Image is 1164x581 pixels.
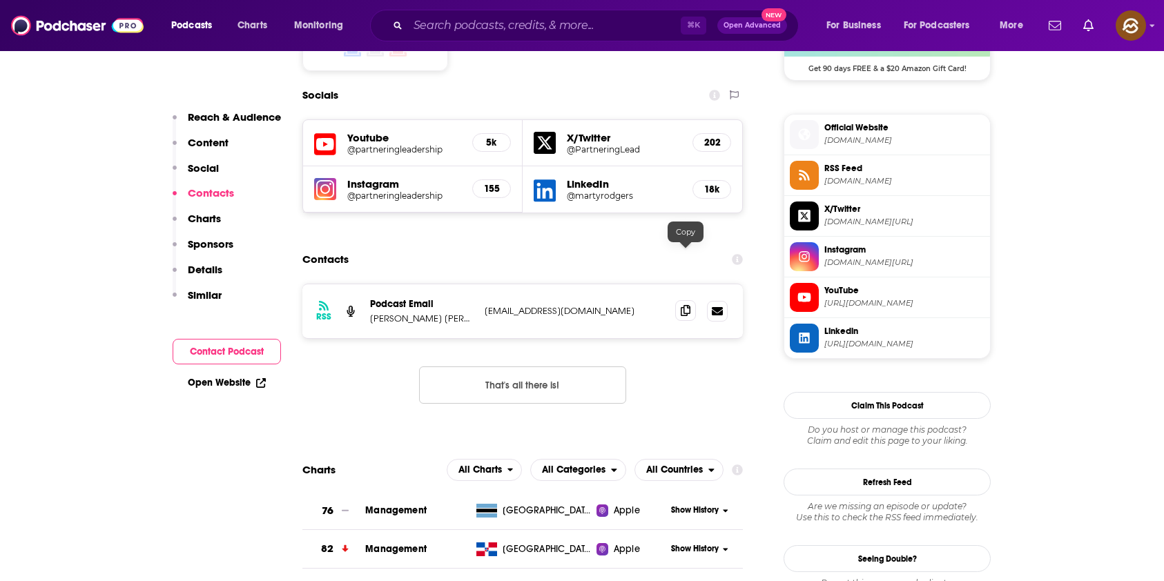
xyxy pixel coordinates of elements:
[188,288,222,302] p: Similar
[1116,10,1146,41] img: User Profile
[173,263,222,288] button: Details
[671,504,719,516] span: Show History
[302,530,365,568] a: 82
[904,16,970,35] span: For Podcasters
[188,237,233,250] p: Sponsors
[542,465,605,475] span: All Categories
[614,504,640,518] span: Apple
[790,242,984,271] a: Instagram[DOMAIN_NAME][URL]
[365,543,427,555] a: Management
[667,504,733,516] button: Show History
[784,424,991,435] span: Do you host or manage this podcast?
[824,325,984,337] span: Linkedin
[347,177,461,190] h5: Instagram
[471,542,597,556] a: [GEOGRAPHIC_DATA]
[447,459,523,481] button: open menu
[419,366,626,404] button: Nothing here.
[471,504,597,518] a: [GEOGRAPHIC_DATA]
[784,469,991,495] button: Refresh Feed
[447,459,523,481] h2: Platforms
[790,120,984,149] a: Official Website[DOMAIN_NAME]
[784,501,991,523] div: Are we missing an episode or update? Use this to check the RSS feed immediately.
[302,463,336,476] h2: Charts
[895,14,990,37] button: open menu
[316,311,331,322] h3: RSS
[724,22,781,29] span: Open Advanced
[826,16,881,35] span: For Business
[704,184,719,195] h5: 18k
[370,298,474,310] p: Podcast Email
[484,183,499,195] h5: 155
[668,221,704,242] div: Copy
[458,465,502,475] span: All Charts
[302,82,338,108] h2: Socials
[824,284,984,297] span: YouTube
[790,201,984,230] a: X/Twitter[DOMAIN_NAME][URL]
[762,8,786,21] span: New
[824,339,984,349] span: https://www.linkedin.com/in/martyrodgers
[1000,16,1023,35] span: More
[817,14,898,37] button: open menu
[229,14,275,37] a: Charts
[784,15,990,72] a: Buzzsprout Deal: Get 90 days FREE & a $20 Amazon Gift Card!
[634,459,724,481] button: open menu
[314,178,336,200] img: iconImage
[824,135,984,146] span: partneringleadership.com
[383,10,812,41] div: Search podcasts, credits, & more...
[667,543,733,555] button: Show History
[614,542,640,556] span: Apple
[162,14,230,37] button: open menu
[171,16,212,35] span: Podcasts
[824,298,984,308] span: https://www.youtube.com/@partneringleadership
[294,16,343,35] span: Monitoring
[485,305,664,317] p: [EMAIL_ADDRESS][DOMAIN_NAME]
[824,244,984,256] span: Instagram
[503,504,592,518] span: Botswana
[322,503,333,519] h3: 76
[790,324,984,353] a: Linkedin[URL][DOMAIN_NAME]
[784,424,991,446] div: Claim and edit this page to your liking.
[790,161,984,190] a: RSS Feed[DOMAIN_NAME]
[173,237,233,263] button: Sponsors
[717,17,787,34] button: Open AdvancedNew
[347,131,461,144] h5: Youtube
[1078,14,1099,37] a: Show notifications dropdown
[990,14,1040,37] button: open menu
[188,136,229,149] p: Content
[530,459,626,481] h2: Categories
[784,545,991,572] a: Seeing Double?
[302,492,365,530] a: 76
[302,246,349,273] h2: Contacts
[790,283,984,312] a: YouTube[URL][DOMAIN_NAME]
[484,137,499,148] h5: 5k
[503,542,592,556] span: Dominican Republic
[284,14,361,37] button: open menu
[1116,10,1146,41] span: Logged in as hey85204
[365,504,427,516] a: Management
[173,212,221,237] button: Charts
[824,217,984,227] span: twitter.com/PartneringLead
[784,57,990,73] span: Get 90 days FREE & a $20 Amazon Gift Card!
[188,161,219,175] p: Social
[370,313,474,324] p: [PERSON_NAME] [PERSON_NAME]
[704,137,719,148] h5: 202
[347,144,461,155] a: @partneringleadership
[347,190,461,201] a: @partneringleadership
[634,459,724,481] h2: Countries
[188,110,281,124] p: Reach & Audience
[824,176,984,186] span: feeds.buzzsprout.com
[188,212,221,225] p: Charts
[681,17,706,35] span: ⌘ K
[11,12,144,39] img: Podchaser - Follow, Share and Rate Podcasts
[530,459,626,481] button: open menu
[188,186,234,199] p: Contacts
[173,288,222,314] button: Similar
[237,16,267,35] span: Charts
[567,190,681,201] a: @martyrodgers
[824,203,984,215] span: X/Twitter
[188,263,222,276] p: Details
